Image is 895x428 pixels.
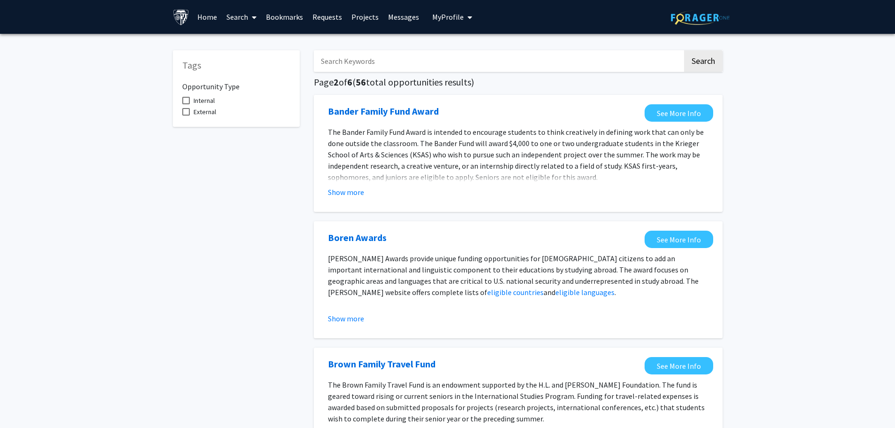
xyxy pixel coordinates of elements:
[314,50,683,72] input: Search Keywords
[194,95,215,106] span: Internal
[671,10,730,25] img: ForagerOne Logo
[328,187,364,198] button: Show more
[7,386,40,421] iframe: Chat
[555,288,615,297] a: eligible languages
[328,104,439,118] a: Opens in a new tab
[432,12,464,22] span: My Profile
[347,0,383,33] a: Projects
[308,0,347,33] a: Requests
[328,253,708,298] p: [PERSON_NAME] Awards provide unique funding opportunities for [DEMOGRAPHIC_DATA] citizens to add ...
[314,77,723,88] h5: Page of ( total opportunities results)
[328,379,708,424] p: The Brown Family Travel Fund is an endowment supported by the H.L. and [PERSON_NAME] Foundation. ...
[383,0,424,33] a: Messages
[194,106,216,117] span: External
[328,313,364,324] button: Show more
[487,288,544,297] a: eligible countries
[173,9,189,25] img: Johns Hopkins University Logo
[684,50,723,72] button: Search
[182,75,290,91] h6: Opportunity Type
[193,0,222,33] a: Home
[347,76,352,88] span: 6
[328,357,436,371] a: Opens in a new tab
[222,0,261,33] a: Search
[645,357,713,374] a: Opens in a new tab
[261,0,308,33] a: Bookmarks
[645,231,713,248] a: Opens in a new tab
[182,60,290,71] h5: Tags
[334,76,339,88] span: 2
[356,76,366,88] span: 56
[328,127,704,182] span: The Bander Family Fund Award is intended to encourage students to think creatively in defining wo...
[645,104,713,122] a: Opens in a new tab
[328,231,387,245] a: Opens in a new tab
